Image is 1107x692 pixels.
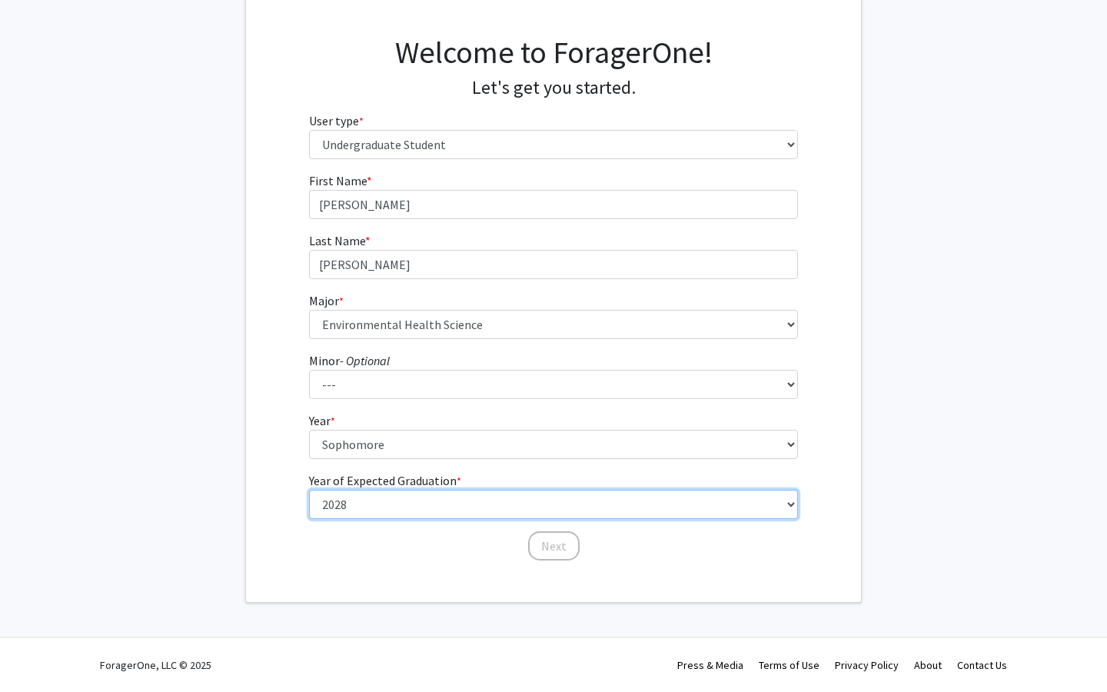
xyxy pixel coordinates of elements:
label: Minor [309,351,390,370]
iframe: Chat [12,623,65,680]
div: ForagerOne, LLC © 2025 [100,638,211,692]
a: Press & Media [677,658,743,672]
span: First Name [309,173,367,188]
label: User type [309,111,364,130]
label: Year of Expected Graduation [309,471,461,490]
label: Major [309,291,344,310]
span: Last Name [309,233,365,248]
a: About [914,658,942,672]
label: Year [309,411,335,430]
h4: Let's get you started. [309,77,799,99]
a: Privacy Policy [835,658,899,672]
h1: Welcome to ForagerOne! [309,34,799,71]
a: Contact Us [957,658,1007,672]
button: Next [528,531,580,561]
a: Terms of Use [759,658,819,672]
i: - Optional [340,353,390,368]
